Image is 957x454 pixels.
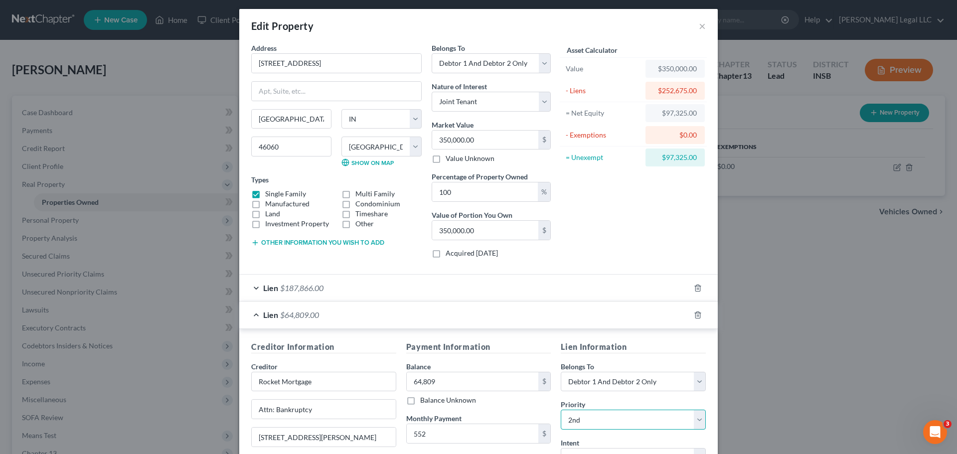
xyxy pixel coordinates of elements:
[251,174,269,185] label: Types
[406,413,462,424] label: Monthly Payment
[561,362,594,371] span: Belongs To
[251,19,314,33] div: Edit Property
[251,44,277,52] span: Address
[538,182,550,201] div: %
[566,152,641,162] div: = Unexempt
[653,152,697,162] div: $97,325.00
[355,189,395,199] label: Multi Family
[420,395,476,405] label: Balance Unknown
[251,137,331,156] input: Enter zip...
[432,210,512,220] label: Value of Portion You Own
[265,219,329,229] label: Investment Property
[263,310,278,319] span: Lien
[406,361,431,372] label: Balance
[944,420,952,428] span: 3
[252,110,331,129] input: Enter city...
[355,209,388,219] label: Timeshare
[653,86,697,96] div: $252,675.00
[280,310,319,319] span: $64,809.00
[406,341,551,353] h5: Payment Information
[265,189,306,199] label: Single Family
[432,131,538,150] input: 0.00
[432,171,528,182] label: Percentage of Property Owned
[432,221,538,240] input: 0.00
[566,86,641,96] div: - Liens
[407,424,539,443] input: 0.00
[923,420,947,444] iframe: Intercom live chat
[263,283,278,293] span: Lien
[251,341,396,353] h5: Creditor Information
[561,438,579,448] label: Intent
[252,82,421,101] input: Apt, Suite, etc...
[567,45,618,55] label: Asset Calculator
[446,153,494,163] label: Value Unknown
[538,221,550,240] div: $
[699,20,706,32] button: ×
[538,372,550,391] div: $
[653,64,697,74] div: $350,000.00
[407,372,539,391] input: 0.00
[252,400,396,419] input: Enter address...
[432,120,474,130] label: Market Value
[252,428,396,447] input: Apt, Suite, etc...
[538,424,550,443] div: $
[265,209,280,219] label: Land
[561,400,585,409] span: Priority
[355,219,374,229] label: Other
[432,44,465,52] span: Belongs To
[653,130,697,140] div: $0.00
[432,182,538,201] input: 0.00
[566,130,641,140] div: - Exemptions
[538,131,550,150] div: $
[265,199,310,209] label: Manufactured
[341,158,394,166] a: Show on Map
[432,81,487,92] label: Nature of Interest
[251,362,278,371] span: Creditor
[355,199,400,209] label: Condominium
[446,248,498,258] label: Acquired [DATE]
[252,54,421,73] input: Enter address...
[280,283,323,293] span: $187,866.00
[566,108,641,118] div: = Net Equity
[561,341,706,353] h5: Lien Information
[251,372,396,392] input: Search creditor by name...
[653,108,697,118] div: $97,325.00
[566,64,641,74] div: Value
[251,239,384,247] button: Other information you wish to add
